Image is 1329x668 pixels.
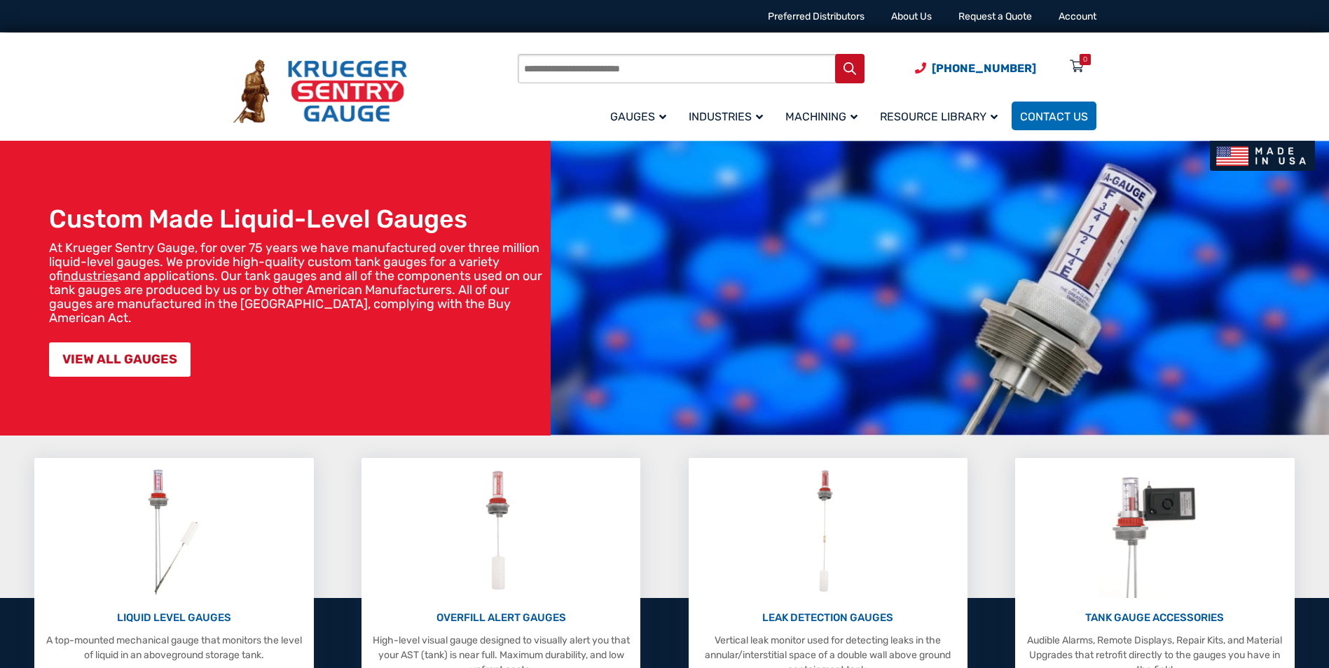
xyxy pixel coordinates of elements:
[233,60,407,124] img: Krueger Sentry Gauge
[785,110,858,123] span: Machining
[932,62,1036,75] span: [PHONE_NUMBER]
[41,633,306,662] p: A top-mounted mechanical gauge that monitors the level of liquid in an aboveground storage tank.
[1012,102,1096,130] a: Contact Us
[689,110,763,123] span: Industries
[602,99,680,132] a: Gauges
[1083,54,1087,65] div: 0
[880,110,998,123] span: Resource Library
[49,342,191,377] a: VIEW ALL GAUGES
[1210,141,1315,171] img: Made In USA
[63,268,118,284] a: industries
[777,99,872,132] a: Machining
[369,610,633,626] p: OVERFILL ALERT GAUGES
[696,610,960,626] p: LEAK DETECTION GAUGES
[1022,610,1287,626] p: TANK GAUGE ACCESSORIES
[1059,11,1096,22] a: Account
[470,465,532,598] img: Overfill Alert Gauges
[41,610,306,626] p: LIQUID LEVEL GAUGES
[137,465,211,598] img: Liquid Level Gauges
[1099,465,1211,598] img: Tank Gauge Accessories
[768,11,865,22] a: Preferred Distributors
[680,99,777,132] a: Industries
[958,11,1032,22] a: Request a Quote
[1020,110,1088,123] span: Contact Us
[49,204,544,234] h1: Custom Made Liquid-Level Gauges
[891,11,932,22] a: About Us
[872,99,1012,132] a: Resource Library
[800,465,855,598] img: Leak Detection Gauges
[915,60,1036,77] a: Phone Number (920) 434-8860
[49,241,544,325] p: At Krueger Sentry Gauge, for over 75 years we have manufactured over three million liquid-level g...
[610,110,666,123] span: Gauges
